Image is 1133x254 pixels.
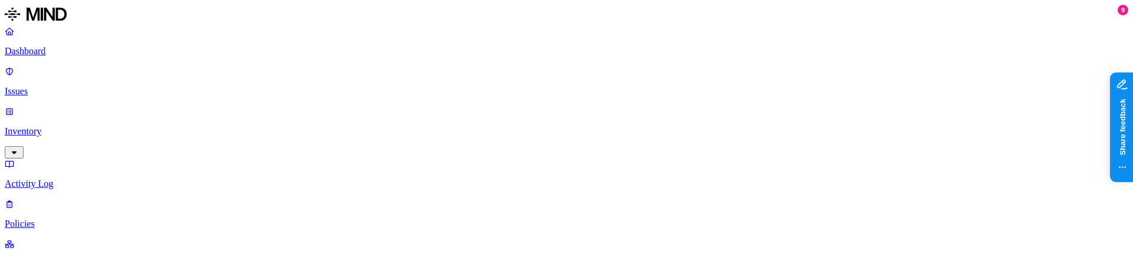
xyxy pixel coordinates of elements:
p: Dashboard [5,46,1128,57]
a: Inventory [5,106,1128,157]
p: Inventory [5,126,1128,137]
div: 9 [1118,5,1128,15]
p: Activity Log [5,179,1128,189]
a: Dashboard [5,26,1128,57]
p: Issues [5,86,1128,97]
img: MIND [5,5,67,24]
a: Policies [5,199,1128,229]
p: Policies [5,219,1128,229]
a: Issues [5,66,1128,97]
a: Activity Log [5,159,1128,189]
a: MIND [5,5,1128,26]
